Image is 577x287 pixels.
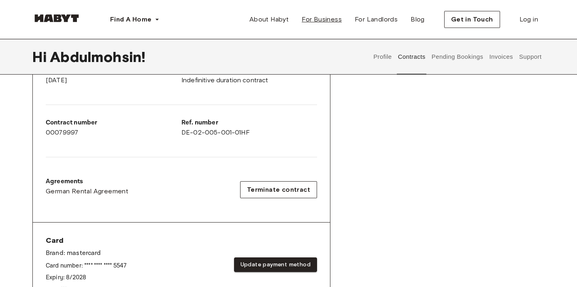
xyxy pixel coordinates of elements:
[513,11,545,28] a: Log in
[240,181,317,198] button: Terminate contract
[404,11,431,28] a: Blog
[302,15,342,24] span: For Business
[411,15,425,24] span: Blog
[370,39,545,75] div: user profile tabs
[444,11,500,28] button: Get in Touch
[32,48,50,65] span: Hi
[46,118,181,137] div: 00079997
[355,15,398,24] span: For Landlords
[348,11,404,28] a: For Landlords
[518,39,543,75] button: Support
[295,11,348,28] a: For Business
[397,39,426,75] button: Contracts
[249,15,289,24] span: About Habyt
[234,257,317,272] button: Update payment method
[110,15,151,24] span: Find A Home
[104,11,166,28] button: Find A Home
[46,186,128,196] a: German Rental Agreement
[451,15,493,24] span: Get in Touch
[46,118,181,128] p: Contract number
[181,118,317,137] div: DE-02-005-001-01HF
[46,177,128,186] p: Agreements
[243,11,295,28] a: About Habyt
[488,39,514,75] button: Invoices
[181,66,317,85] div: Indefinitive duration contract
[32,14,81,22] img: Habyt
[46,66,181,85] div: [DATE]
[46,273,126,282] p: Expiry: 8 / 2028
[373,39,393,75] button: Profile
[520,15,538,24] span: Log in
[46,236,126,245] span: Card
[46,248,126,258] p: Brand: mastercard
[247,185,310,195] span: Terminate contract
[430,39,484,75] button: Pending Bookings
[50,48,145,65] span: Abdulmohsin !
[181,118,317,128] p: Ref. number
